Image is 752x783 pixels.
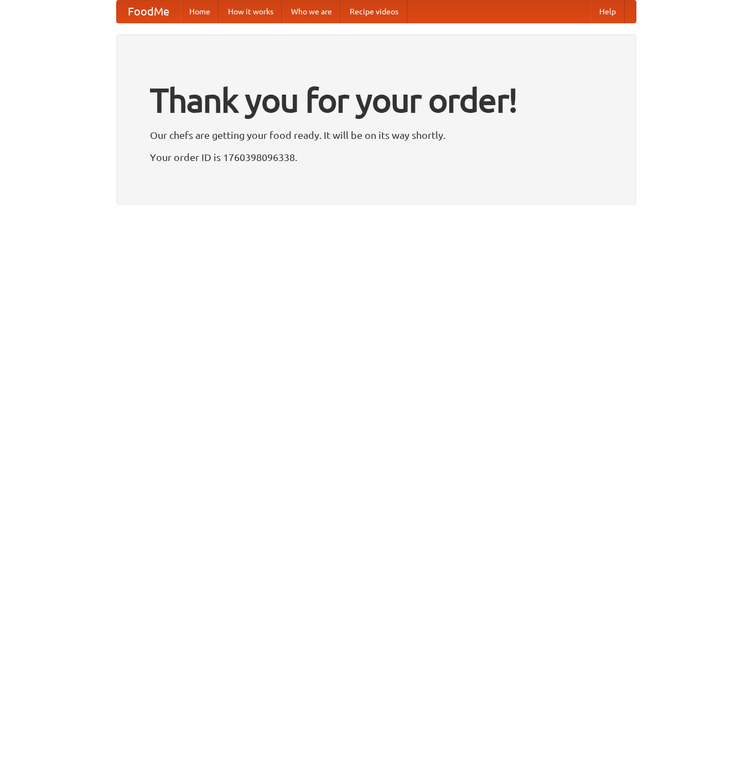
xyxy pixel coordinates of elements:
a: Home [180,1,219,23]
p: Our chefs are getting your food ready. It will be on its way shortly. [150,127,603,143]
a: How it works [219,1,282,23]
h1: Thank you for your order! [150,74,603,127]
a: Help [590,1,625,23]
a: Recipe videos [341,1,407,23]
a: FoodMe [117,1,180,23]
p: Your order ID is 1760398096338. [150,149,603,165]
a: Who we are [282,1,341,23]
